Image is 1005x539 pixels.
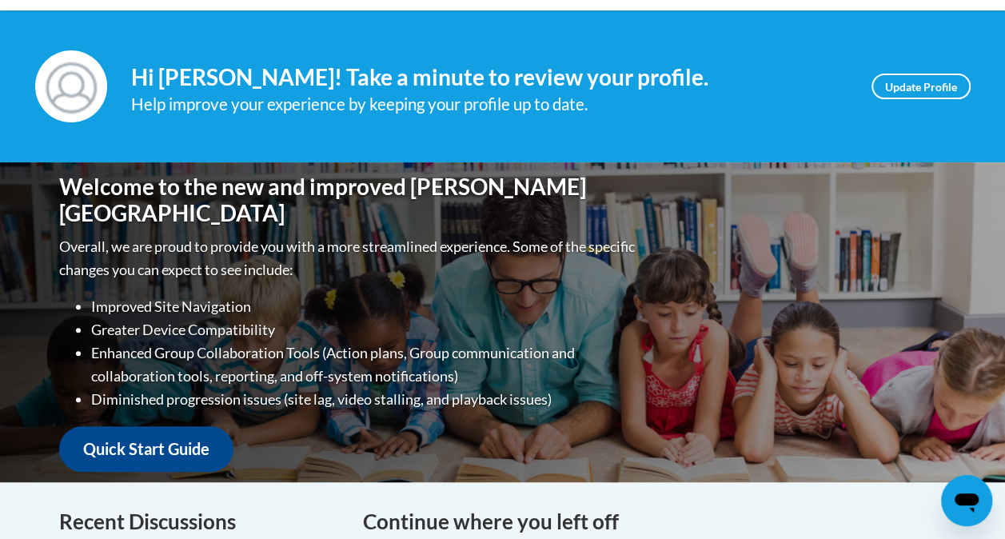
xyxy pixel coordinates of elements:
[91,341,639,388] li: Enhanced Group Collaboration Tools (Action plans, Group communication and collaboration tools, re...
[59,426,233,472] a: Quick Start Guide
[131,64,847,91] h4: Hi [PERSON_NAME]! Take a minute to review your profile.
[91,295,639,318] li: Improved Site Navigation
[131,91,847,118] div: Help improve your experience by keeping your profile up to date.
[91,388,639,411] li: Diminished progression issues (site lag, video stalling, and playback issues)
[59,506,339,537] h4: Recent Discussions
[871,74,971,99] a: Update Profile
[35,50,107,122] img: Profile Image
[941,475,992,526] iframe: Button to launch messaging window
[363,506,947,537] h4: Continue where you left off
[91,318,639,341] li: Greater Device Compatibility
[59,174,639,227] h1: Welcome to the new and improved [PERSON_NAME][GEOGRAPHIC_DATA]
[59,235,639,281] p: Overall, we are proud to provide you with a more streamlined experience. Some of the specific cha...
